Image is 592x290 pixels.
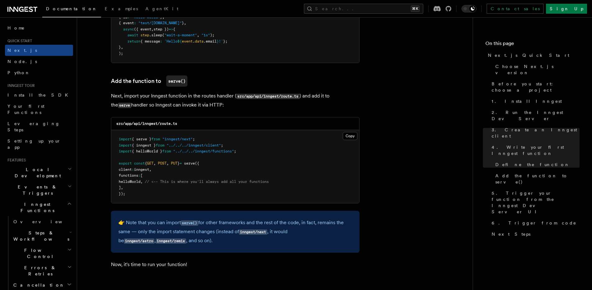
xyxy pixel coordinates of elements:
span: step }) [154,27,169,31]
span: Setting up your app [7,138,61,150]
span: client [119,167,132,172]
span: } [182,21,184,25]
span: Documentation [46,6,97,11]
span: Next.js Quick Start [488,52,569,58]
span: Inngest Functions [5,201,67,214]
a: Choose Next.js version [493,61,580,78]
span: Add the function to serve() [495,173,580,185]
code: src/app/api/inngest/route.ts [236,94,300,99]
a: Node.js [5,56,73,67]
a: Contact sales [487,4,544,14]
span: "../../../inngest/functions" [173,149,234,153]
a: 1. Install Inngest [489,96,580,107]
span: { message [140,39,160,43]
span: = [180,161,182,165]
span: Flow Control [11,247,67,260]
code: serve() [181,220,198,226]
span: 4. Write your first Inngest function [492,144,580,156]
span: , [154,161,156,165]
span: Leveraging Steps [7,121,60,132]
span: }); [119,192,125,196]
span: : [132,167,134,172]
span: } [160,15,162,19]
span: . [193,39,195,43]
a: Documentation [42,2,101,17]
a: Leveraging Steps [5,118,73,135]
span: ); [210,33,214,37]
code: serve() [166,75,187,87]
span: Local Development [5,166,68,179]
span: GET [147,161,154,165]
span: "test/[DOMAIN_NAME]" [138,21,182,25]
span: Python [7,70,30,75]
a: Add the function to serve() [493,170,580,188]
span: } [217,39,219,43]
span: // <-- This is where you'll always add all your functions [145,179,269,184]
button: Local Development [5,164,73,181]
span: import [119,149,132,153]
span: ({ [195,161,199,165]
span: event [182,39,193,43]
span: from [151,137,160,141]
span: export [119,161,132,165]
span: { inngest } [132,143,156,147]
span: { event [119,21,134,25]
p: Now, it's time to run your function! [111,260,360,269]
span: Overview [13,219,77,224]
a: Sign Up [546,4,587,14]
span: { [173,27,175,31]
span: import [119,143,132,147]
span: 3. Create an Inngest client [492,127,580,139]
button: Flow Control [11,245,73,262]
a: Overview [11,216,73,227]
span: from [156,143,164,147]
span: Cancellation [11,282,65,288]
button: Steps & Workflows [11,227,73,245]
span: POST [158,161,167,165]
a: serve() [181,220,198,225]
a: Next Steps [489,229,580,240]
span: "hello-world" [132,15,160,19]
a: Install the SDK [5,89,73,101]
span: 5. Trigger your function from the Inngest Dev Server UI [492,190,580,215]
span: helloWorld [119,179,140,184]
button: Copy [343,132,357,140]
p: 👉 Note that you can import for other frameworks and the rest of the code, in fact, remains the sa... [118,218,352,245]
span: Your first Functions [7,104,44,115]
span: Home [7,25,25,31]
span: functions [119,173,138,178]
span: ${ [177,39,182,43]
a: AgentKit [142,2,182,17]
span: , [162,15,164,19]
h4: On this page [485,40,580,50]
span: : [160,39,162,43]
span: , [121,45,123,49]
a: 6. Trigger from code [489,217,580,229]
span: { serve } [132,137,151,141]
kbd: ⌘K [411,6,420,12]
span: ; [234,149,236,153]
span: ( [162,33,164,37]
a: Next.js [5,45,73,56]
span: Steps & Workflows [11,230,69,242]
button: Search...⌘K [304,4,423,14]
span: Choose Next.js version [495,63,580,76]
code: inngest/astro [124,238,154,244]
span: Events & Triggers [5,184,68,196]
span: const [134,161,145,165]
span: "inngest/next" [162,137,193,141]
span: serve [184,161,195,165]
code: serve [118,103,131,108]
span: } [119,45,121,49]
span: }; [223,39,227,43]
span: ); [119,51,123,56]
span: .email [204,39,217,43]
span: Inngest tour [5,83,35,88]
a: Your first Functions [5,101,73,118]
span: , [149,167,151,172]
span: Install the SDK [7,93,72,97]
span: inngest [134,167,149,172]
span: AgentKit [145,6,178,11]
span: : [138,173,140,178]
a: 4. Write your first Inngest function [489,142,580,159]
